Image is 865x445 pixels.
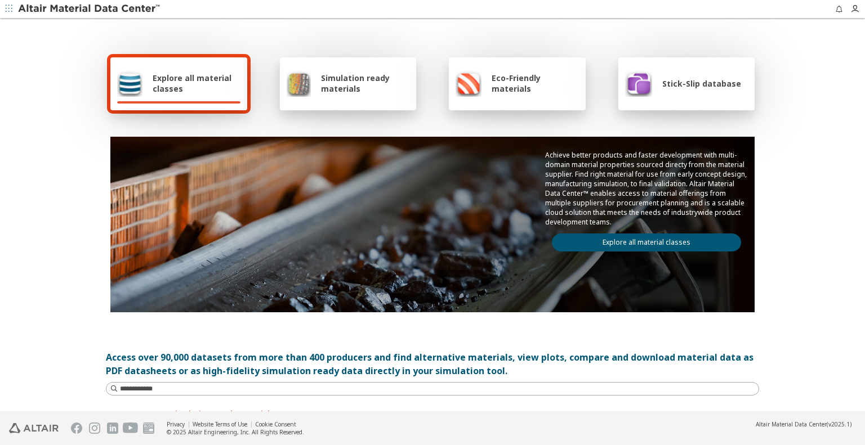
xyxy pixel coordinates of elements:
img: Explore all material classes [117,70,142,97]
p: Instant access to simulations ready materials [106,409,759,419]
div: Access over 90,000 datasets from more than 400 producers and find alternative materials, view plo... [106,350,759,377]
span: Simulation ready materials [321,73,409,94]
img: Eco-Friendly materials [456,70,481,97]
div: © 2025 Altair Engineering, Inc. All Rights Reserved. [167,428,304,436]
span: Explore all material classes [153,73,240,94]
span: Altair Material Data Center [756,420,827,428]
span: Stick-Slip database [662,78,741,89]
a: Cookie Consent [255,420,296,428]
img: Altair Engineering [9,423,59,433]
span: Eco-Friendly materials [492,73,578,94]
a: Privacy [167,420,185,428]
a: Explore all material classes [552,233,741,251]
div: (v2025.1) [756,420,851,428]
p: Achieve better products and faster development with multi-domain material properties sourced dire... [545,150,748,227]
img: Simulation ready materials [287,70,311,97]
a: Website Terms of Use [193,420,247,428]
img: Stick-Slip database [625,70,652,97]
img: Altair Material Data Center [18,3,162,15]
